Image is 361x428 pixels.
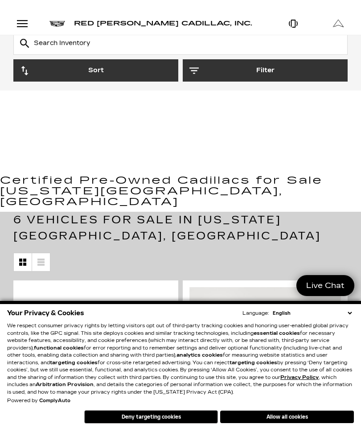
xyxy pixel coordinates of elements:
[296,275,354,296] a: Live Chat
[74,17,252,30] a: Red [PERSON_NAME] Cadillac, Inc.
[7,322,354,396] p: We respect consumer privacy rights by letting visitors opt out of third-party tracking cookies an...
[74,20,252,27] span: Red [PERSON_NAME] Cadillac, Inc.
[302,280,349,291] span: Live Chat
[13,214,321,242] span: 6 Vehicles for Sale in [US_STATE][GEOGRAPHIC_DATA], [GEOGRAPHIC_DATA]
[176,352,223,358] strong: analytics cookies
[39,398,70,403] a: ComplyAuto
[189,287,341,401] img: 2022 Cadillac XT5 Premium Luxury
[183,59,348,82] button: Filter
[13,32,348,55] input: Search Inventory
[7,398,70,403] div: Powered by
[254,330,300,336] strong: essential cookies
[280,374,319,380] a: Privacy Policy
[13,59,178,82] button: Sort
[20,287,172,404] img: 2022 Cadillac XT4 Sport
[7,307,84,319] span: Your Privacy & Cookies
[36,382,94,387] strong: Arbitration Provision
[230,360,277,366] strong: targeting cookies
[271,12,316,35] a: Open Phone Modal
[271,309,354,317] select: Language Select
[49,17,65,30] a: Cadillac logo
[49,21,65,27] img: Cadillac logo
[220,411,354,423] button: Allow all cookies
[34,345,84,351] strong: functional cookies
[84,410,218,424] button: Deny targeting cookies
[50,360,98,366] strong: targeting cookies
[242,311,269,316] div: Language:
[316,12,361,35] a: Open Get Directions Modal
